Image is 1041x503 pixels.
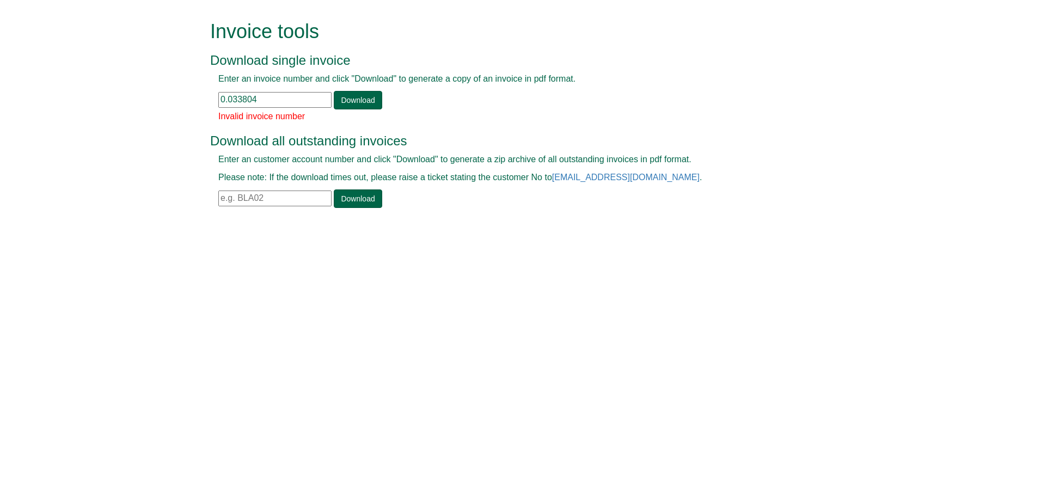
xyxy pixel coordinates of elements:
[210,134,806,148] h3: Download all outstanding invoices
[218,191,332,206] input: e.g. BLA02
[552,173,700,182] a: [EMAIL_ADDRESS][DOMAIN_NAME]
[334,91,382,109] a: Download
[210,21,806,42] h1: Invoice tools
[218,112,305,121] span: Invalid invoice number
[218,73,798,85] p: Enter an invoice number and click "Download" to generate a copy of an invoice in pdf format.
[218,154,798,166] p: Enter an customer account number and click "Download" to generate a zip archive of all outstandin...
[334,189,382,208] a: Download
[210,53,806,68] h3: Download single invoice
[218,171,798,184] p: Please note: If the download times out, please raise a ticket stating the customer No to .
[218,92,332,108] input: e.g. INV1234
